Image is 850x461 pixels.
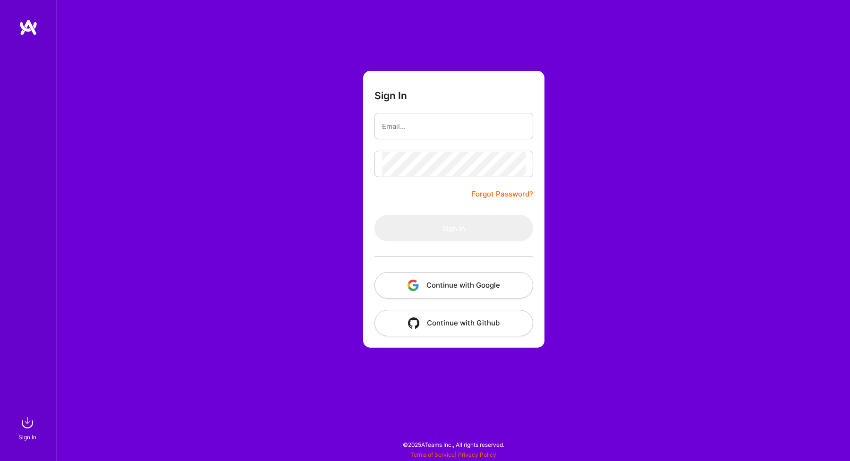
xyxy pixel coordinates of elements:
[408,280,419,291] img: icon
[19,19,38,36] img: logo
[472,188,533,200] a: Forgot Password?
[410,451,496,458] span: |
[408,317,419,329] img: icon
[374,215,533,241] button: Sign In
[374,90,407,102] h3: Sign In
[374,310,533,336] button: Continue with Github
[382,114,526,138] input: Email...
[20,413,37,442] a: sign inSign In
[57,433,850,456] div: © 2025 ATeams Inc., All rights reserved.
[410,451,455,458] a: Terms of Service
[374,272,533,299] button: Continue with Google
[18,432,36,442] div: Sign In
[18,413,37,432] img: sign in
[458,451,496,458] a: Privacy Policy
